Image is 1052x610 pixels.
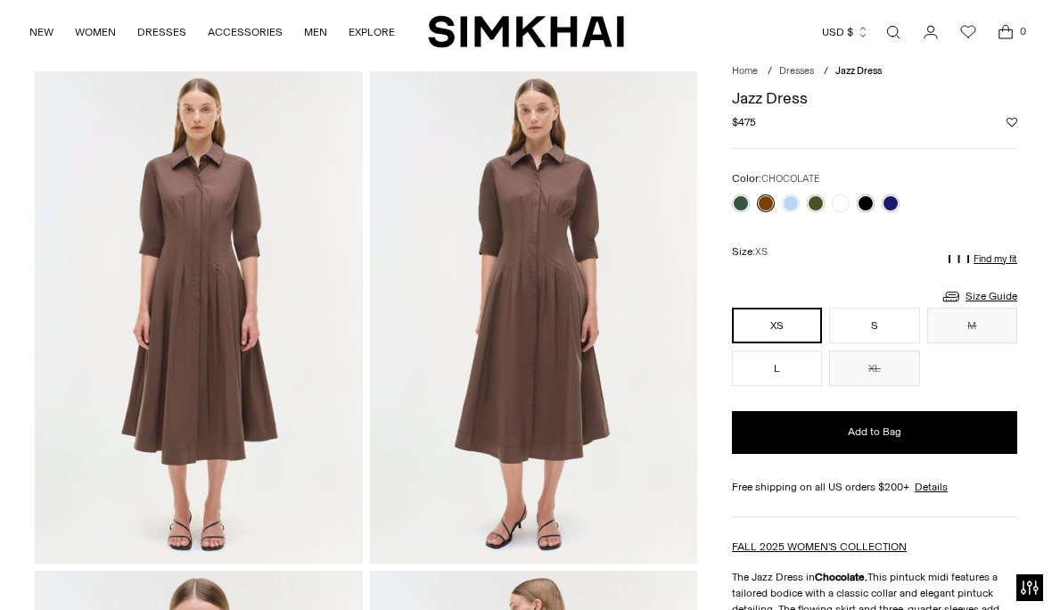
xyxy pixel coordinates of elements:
[829,350,919,386] button: XL
[875,14,911,50] a: Open search modal
[732,114,756,130] span: $475
[768,64,772,79] div: /
[824,64,828,79] div: /
[370,71,698,563] img: Jazz Dress
[428,14,624,49] a: SIMKHAI
[137,12,186,52] a: DRESSES
[915,479,948,495] a: Details
[732,350,822,386] button: L
[815,571,867,583] strong: Chocolate.
[732,308,822,343] button: XS
[732,540,907,553] a: FALL 2025 WOMEN'S COLLECTION
[950,14,986,50] a: Wishlist
[941,285,1017,308] a: Size Guide
[349,12,395,52] a: EXPLORE
[761,173,819,185] span: CHOCOLATE
[755,246,768,258] span: XS
[732,243,768,260] label: Size:
[829,308,919,343] button: S
[927,308,1017,343] button: M
[732,65,758,77] a: Home
[732,64,1017,79] nav: breadcrumbs
[75,12,116,52] a: WOMEN
[779,65,814,77] a: Dresses
[732,411,1017,454] button: Add to Bag
[848,425,901,440] span: Add to Bag
[732,479,1017,495] div: Free shipping on all US orders $200+
[1015,23,1031,39] span: 0
[208,12,283,52] a: ACCESSORIES
[29,12,53,52] a: NEW
[732,90,1017,106] h1: Jazz Dress
[35,71,363,563] img: Jazz Dress
[988,14,1023,50] a: Open cart modal
[304,12,327,52] a: MEN
[822,12,869,52] button: USD $
[835,65,882,77] span: Jazz Dress
[14,542,179,596] iframe: Sign Up via Text for Offers
[732,170,819,187] label: Color:
[1007,117,1017,128] button: Add to Wishlist
[913,14,949,50] a: Go to the account page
